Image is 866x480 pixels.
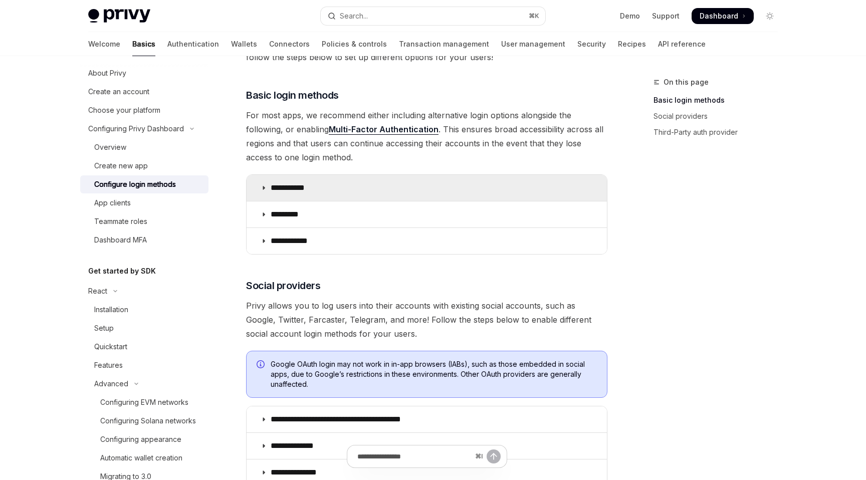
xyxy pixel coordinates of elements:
a: Basics [132,32,155,56]
span: On this page [664,76,709,88]
div: Teammate roles [94,215,147,227]
div: Installation [94,304,128,316]
div: Quickstart [94,341,127,353]
a: Choose your platform [80,101,208,119]
h5: Get started by SDK [88,265,156,277]
a: Third-Party auth provider [654,124,786,140]
img: light logo [88,9,150,23]
div: Create an account [88,86,149,98]
a: Dashboard [692,8,754,24]
span: ⌘ K [529,12,539,20]
a: Multi-Factor Authentication [329,124,439,135]
span: Social providers [246,279,320,293]
a: Overview [80,138,208,156]
a: Setup [80,319,208,337]
a: Authentication [167,32,219,56]
a: Social providers [654,108,786,124]
a: About Privy [80,64,208,82]
a: Configuring appearance [80,430,208,448]
a: Configuring Solana networks [80,412,208,430]
a: Security [577,32,606,56]
button: Send message [487,449,501,463]
div: Configuring EVM networks [100,396,188,408]
a: Demo [620,11,640,21]
a: Support [652,11,680,21]
div: App clients [94,197,131,209]
a: Wallets [231,32,257,56]
div: Create new app [94,160,148,172]
button: Toggle React section [80,282,208,300]
div: Advanced [94,378,128,390]
a: Automatic wallet creation [80,449,208,467]
a: User management [501,32,565,56]
span: Basic login methods [246,88,339,102]
div: Dashboard MFA [94,234,147,246]
a: API reference [658,32,706,56]
div: Features [94,359,123,371]
a: Dashboard MFA [80,231,208,249]
div: React [88,285,107,297]
div: Configuring Privy Dashboard [88,123,184,135]
div: Search... [340,10,368,22]
button: Toggle Advanced section [80,375,208,393]
span: For most apps, we recommend either including alternative login options alongside the following, o... [246,108,607,164]
div: Configuring appearance [100,433,181,445]
a: Configuring EVM networks [80,393,208,411]
input: Ask a question... [357,445,471,467]
div: Setup [94,322,114,334]
svg: Info [257,360,267,370]
a: Policies & controls [322,32,387,56]
a: Configure login methods [80,175,208,193]
span: Privy allows you to log users into their accounts with existing social accounts, such as Google, ... [246,299,607,341]
a: Connectors [269,32,310,56]
a: Features [80,356,208,374]
a: App clients [80,194,208,212]
a: Recipes [618,32,646,56]
div: Automatic wallet creation [100,452,182,464]
div: About Privy [88,67,126,79]
a: Installation [80,301,208,319]
button: Toggle dark mode [762,8,778,24]
div: Configure login methods [94,178,176,190]
a: Quickstart [80,338,208,356]
div: Overview [94,141,126,153]
div: Configuring Solana networks [100,415,196,427]
button: Open search [321,7,545,25]
span: Dashboard [700,11,738,21]
div: Choose your platform [88,104,160,116]
span: Google OAuth login may not work in in-app browsers (IABs), such as those embedded in social apps,... [271,359,597,389]
a: Create new app [80,157,208,175]
button: Toggle Configuring Privy Dashboard section [80,120,208,138]
a: Create an account [80,83,208,101]
a: Transaction management [399,32,489,56]
a: Teammate roles [80,212,208,230]
a: Welcome [88,32,120,56]
a: Basic login methods [654,92,786,108]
